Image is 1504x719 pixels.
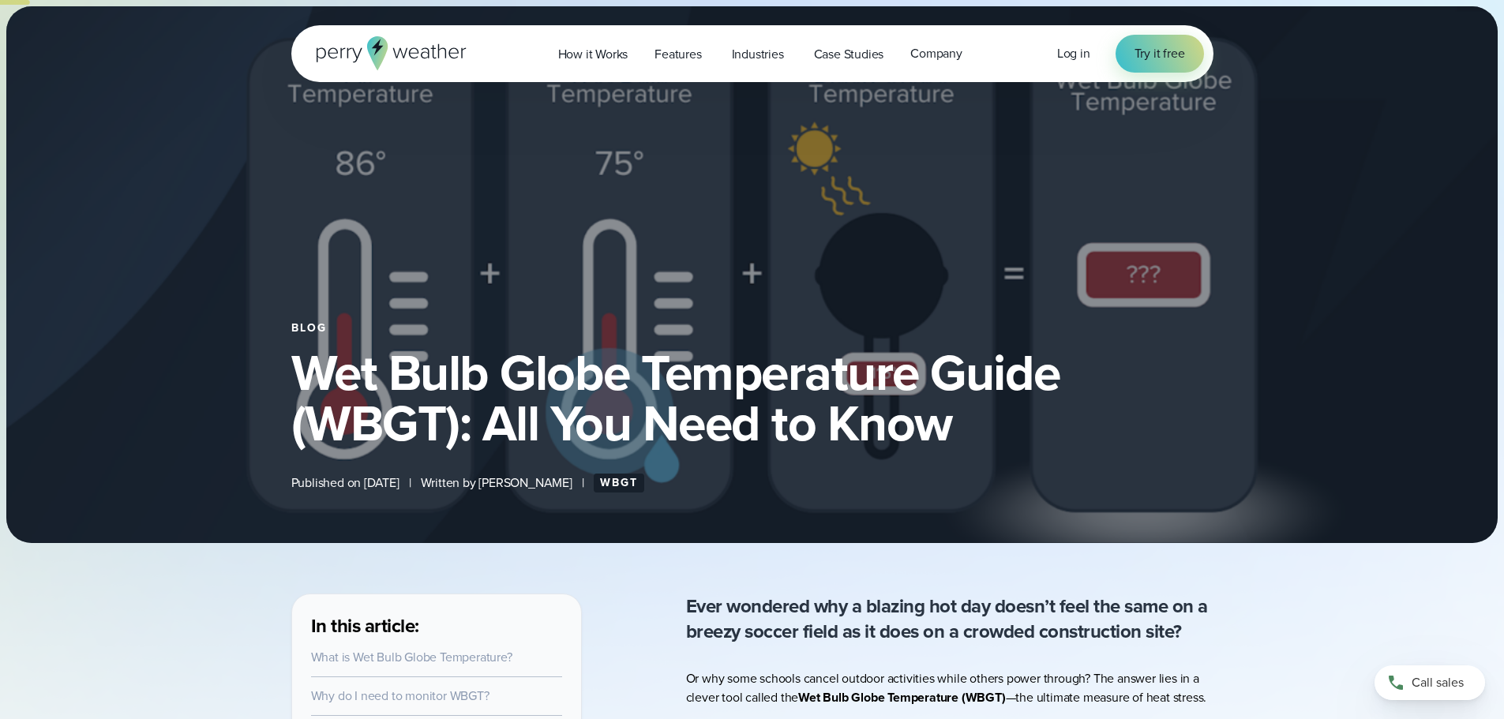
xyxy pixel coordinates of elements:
[291,474,399,492] span: Published on [DATE]
[545,38,642,70] a: How it Works
[910,44,962,63] span: Company
[798,688,1005,706] strong: Wet Bulb Globe Temperature (WBGT)
[1057,44,1090,63] a: Log in
[801,38,898,70] a: Case Studies
[594,474,644,492] a: WBGT
[1412,673,1464,692] span: Call sales
[311,613,562,638] h3: In this article:
[311,648,512,666] a: What is Wet Bulb Globe Temperature?
[732,45,784,64] span: Industries
[291,347,1213,448] h1: Wet Bulb Globe Temperature Guide (WBGT): All You Need to Know
[311,687,489,705] a: Why do I need to monitor WBGT?
[1135,44,1185,63] span: Try it free
[291,322,1213,335] div: Blog
[814,45,884,64] span: Case Studies
[409,474,411,492] span: |
[654,45,701,64] span: Features
[1375,665,1485,700] a: Call sales
[686,669,1213,707] p: Or why some schools cancel outdoor activities while others power through? The answer lies in a cl...
[1116,35,1204,73] a: Try it free
[558,45,628,64] span: How it Works
[421,474,572,492] span: Written by [PERSON_NAME]
[686,594,1213,644] p: Ever wondered why a blazing hot day doesn’t feel the same on a breezy soccer field as it does on ...
[1057,44,1090,62] span: Log in
[582,474,584,492] span: |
